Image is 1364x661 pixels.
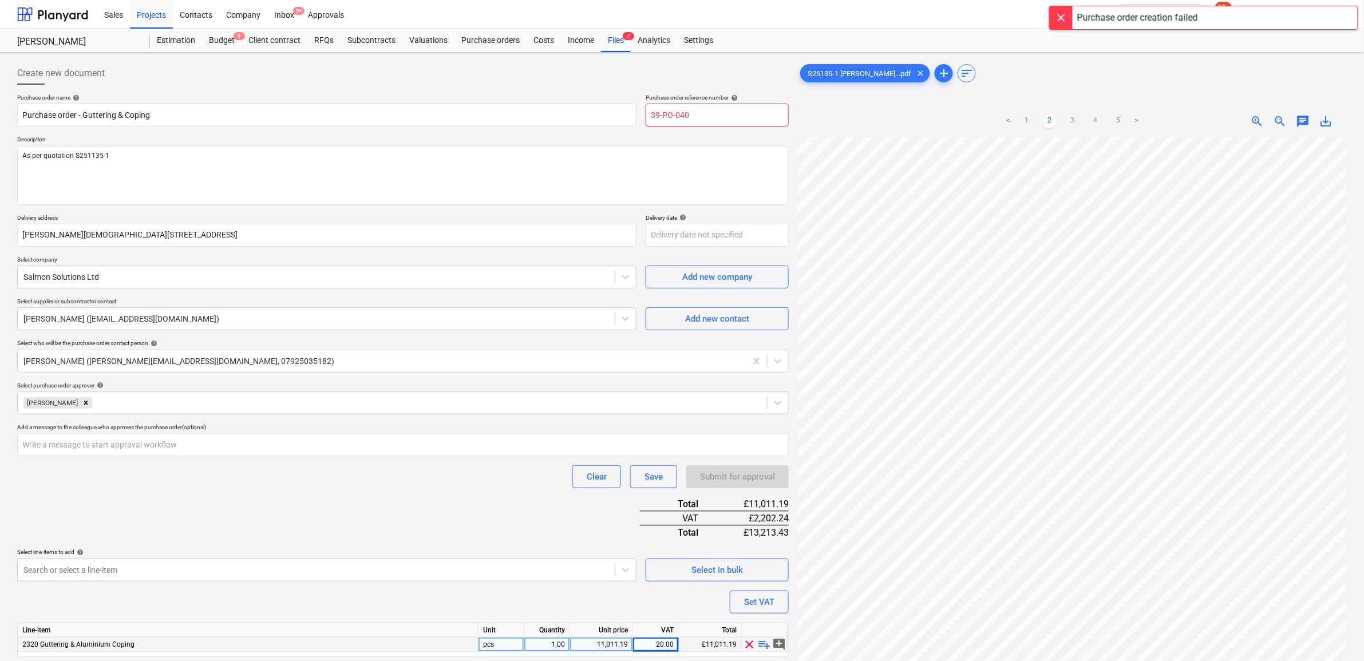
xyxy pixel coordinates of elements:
input: Reference number [646,104,789,126]
span: playlist_add [758,638,772,651]
div: Purchase order reference number [646,94,789,101]
a: Budget9 [202,29,242,52]
div: Purchase order name [17,94,636,101]
div: Remove Sam Cornford [80,397,92,409]
div: Select line-items to add [17,548,636,556]
span: clear [914,66,927,80]
a: Costs [527,29,561,52]
button: Add new contact [646,307,789,330]
div: Set VAT [744,595,774,609]
input: Document name [17,104,636,126]
a: Page 2 is your current page [1043,114,1057,128]
div: Delivery date [646,214,789,221]
span: zoom_in [1251,114,1264,128]
a: Purchase orders [454,29,527,52]
a: Client contract [242,29,307,52]
div: Add new company [682,270,752,284]
div: Unit price [570,623,633,638]
span: Create new document [17,66,105,80]
a: Page 5 [1112,114,1125,128]
span: help [148,340,157,347]
a: Settings [677,29,720,52]
p: Select supplier or subcontractor contact [17,298,636,307]
div: £2,202.24 [717,511,789,525]
div: Purchase order creation failed [1077,11,1198,25]
button: Select in bulk [646,559,789,581]
a: Page 4 [1089,114,1102,128]
div: pcs [479,638,524,652]
div: VAT [640,511,717,525]
div: [PERSON_NAME] [17,36,136,48]
div: Select who will be the purchase order contact person [17,339,789,347]
div: [PERSON_NAME] [23,397,80,409]
a: Valuations [402,29,454,52]
div: Select in bulk [691,563,743,577]
span: 9+ [293,7,305,15]
span: help [70,94,80,101]
div: Add new contact [685,311,749,326]
a: Income [561,29,601,52]
div: Add a message to the colleague who approves the purchase order (optional) [17,423,789,431]
span: save_alt [1319,114,1333,128]
a: Page 3 [1066,114,1080,128]
div: VAT [633,623,679,638]
span: help [677,214,686,221]
span: 7 [623,32,634,40]
div: Clear [587,469,607,484]
div: Line-item [18,623,479,638]
button: Add new company [646,266,789,288]
div: Total [679,623,742,638]
p: Description [17,136,789,145]
div: £11,011.19 [717,497,789,511]
span: help [729,94,738,101]
span: help [74,549,84,556]
div: Select purchase order approver [17,382,789,389]
div: £11,011.19 [679,638,742,652]
span: sort [960,66,974,80]
button: Set VAT [730,591,789,613]
div: Unit [479,623,524,638]
p: Select company [17,256,636,266]
a: Next page [1130,114,1144,128]
div: Files [601,29,631,52]
div: Total [640,497,717,511]
div: Total [640,525,717,539]
span: add_comment [773,638,786,651]
span: help [94,382,104,389]
span: add [937,66,951,80]
a: Files7 [601,29,631,52]
a: Previous page [1002,114,1015,128]
button: Save [630,465,677,488]
div: Save [645,469,663,484]
div: Budget [202,29,242,52]
span: chat [1296,114,1310,128]
div: £13,213.43 [717,525,789,539]
div: 1.00 [529,638,565,652]
input: Delivery date not specified [646,224,789,247]
input: Write a message to start approval workflow [17,433,789,456]
a: Analytics [631,29,677,52]
a: Page 1 [1020,114,1034,128]
textarea: As per quotation S251135-1 [17,146,789,205]
div: Quantity [524,623,570,638]
a: Subcontracts [341,29,402,52]
button: Clear [572,465,621,488]
p: Delivery address [17,214,636,224]
input: Delivery address [17,224,636,247]
a: RFQs [307,29,341,52]
a: Estimation [150,29,202,52]
div: S25135-1 [PERSON_NAME]...pdf [800,64,930,82]
div: 20.00 [638,638,674,652]
span: 9 [234,32,245,40]
span: 2320 Guttering & Aluminium Coping [22,640,135,648]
